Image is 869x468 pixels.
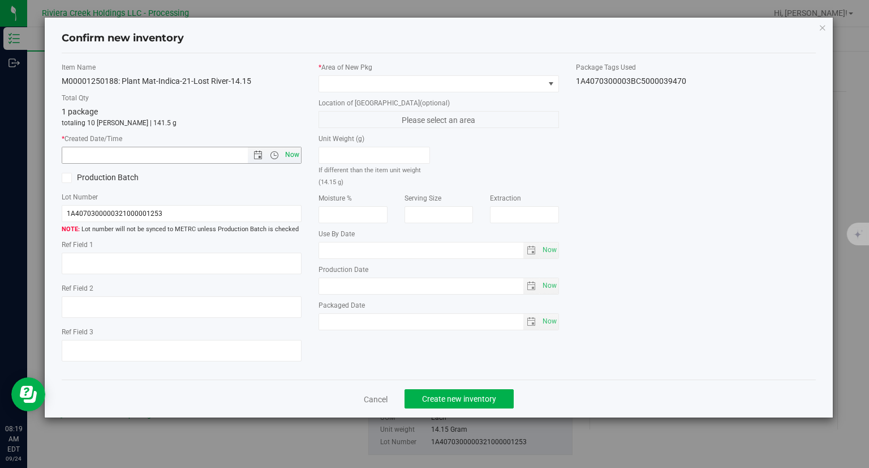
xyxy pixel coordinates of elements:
label: Moisture % [319,193,388,203]
label: Item Name [62,62,302,73]
label: Unit Weight (g) [319,134,430,144]
span: Open the date view [248,151,268,160]
span: select [523,314,540,330]
span: Set Current date [540,242,559,258]
label: Ref Field 2 [62,283,302,293]
span: Set Current date [540,313,559,330]
p: totaling 10 [PERSON_NAME] | 141.5 g [62,118,302,128]
label: Package Tags Used [576,62,816,73]
iframe: Resource center [11,377,45,411]
span: Create new inventory [422,394,496,403]
span: Set Current date [283,147,302,163]
span: 1 package [62,107,98,116]
label: Ref Field 1 [62,240,302,250]
h4: Confirm new inventory [62,31,184,46]
label: Packaged Date [319,300,559,310]
label: Serving Size [405,193,474,203]
span: (optional) [420,99,450,107]
span: select [523,278,540,294]
span: Set Current date [540,278,559,294]
span: select [540,278,558,294]
span: select [540,314,558,330]
a: Cancel [364,394,388,405]
label: Location of [GEOGRAPHIC_DATA] [319,98,559,108]
span: Please select an area [319,111,559,128]
label: Created Date/Time [62,134,302,144]
label: Production Date [319,265,559,275]
span: Lot number will not be synced to METRC unless Production Batch is checked [62,225,302,235]
label: Production Batch [62,172,173,184]
label: Lot Number [62,192,302,202]
span: Open the time view [265,151,284,160]
label: Ref Field 3 [62,327,302,337]
label: Extraction [490,193,559,203]
label: Total Qty [62,93,302,103]
span: select [523,242,540,258]
label: Use By Date [319,229,559,239]
span: select [540,242,558,258]
label: Area of New Pkg [319,62,559,73]
button: Create new inventory [405,389,514,409]
div: 1A4070300003BC5000039470 [576,75,816,87]
div: M00001250188: Plant Mat-Indica-21-Lost River-14.15 [62,75,302,87]
small: If different than the item unit weight (14.15 g) [319,167,421,186]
